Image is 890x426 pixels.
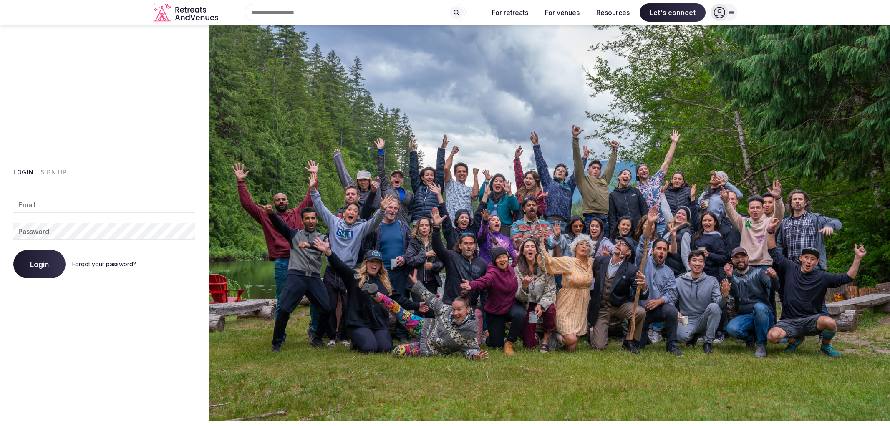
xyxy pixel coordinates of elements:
button: Login [13,168,34,176]
img: My Account Background [209,25,890,421]
svg: Retreats and Venues company logo [153,3,220,22]
span: Let's connect [640,3,706,22]
span: Login [30,260,49,268]
button: Resources [590,3,636,22]
button: For retreats [485,3,535,22]
button: Sign Up [40,168,67,176]
a: Visit the homepage [153,3,220,22]
button: Login [13,250,66,278]
a: Forgot your password? [72,260,136,267]
button: For venues [538,3,586,22]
